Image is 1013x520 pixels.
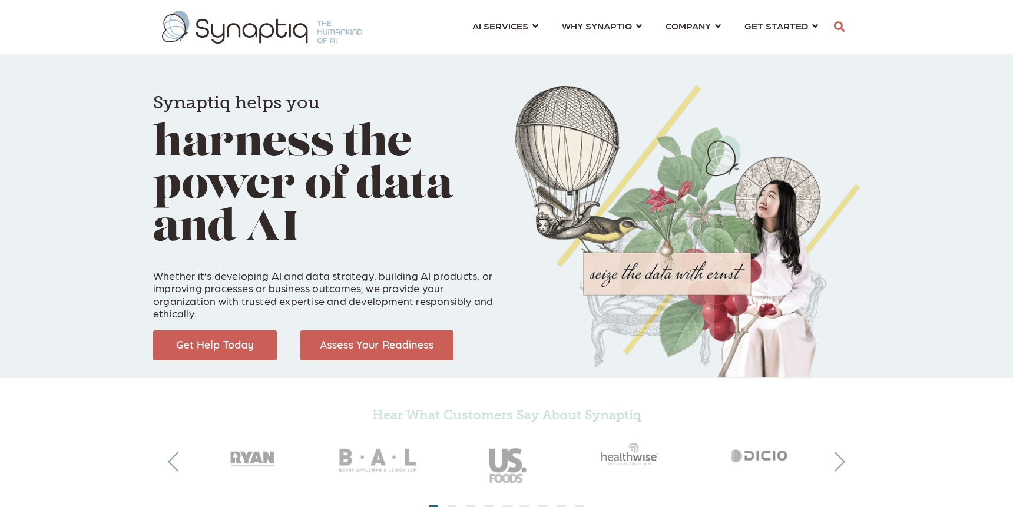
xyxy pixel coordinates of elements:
img: Get Help Today [153,330,277,360]
img: synaptiq logo-1 [162,11,362,44]
img: USFoods_gray50 [443,428,570,494]
button: Next [825,452,845,472]
h5: Hear What Customers Say About Synaptiq [188,408,825,423]
span: COMPANY [666,18,711,34]
span: GET STARTED [744,18,808,34]
li: Page dot 2 [448,505,456,507]
a: AI SERVICES [472,15,538,37]
li: Page dot 9 [575,505,584,507]
span: WHY SYNAPTIQ [562,18,632,34]
a: GET STARTED [744,15,818,37]
img: Collage of girl, balloon, bird, and butterfly, with seize the data with ernst text [515,85,860,378]
button: Previous [168,452,188,472]
li: Page dot 5 [502,505,511,507]
a: COMPANY [666,15,721,37]
img: BAL_gray50 [316,428,443,494]
img: Dicio [697,428,825,480]
li: Page dot 8 [557,505,566,507]
li: Page dot 6 [521,505,529,507]
h1: harness the power of data and AI [153,77,498,251]
nav: menu [461,6,830,48]
img: Healthwise_gray50 [570,428,697,480]
span: AI SERVICES [472,18,528,34]
li: Page dot 1 [429,505,438,507]
li: Page dot 7 [539,505,548,507]
p: Whether it’s developing AI and data strategy, building AI products, or improving processes or bus... [153,256,498,320]
img: Assess Your Readiness [300,330,453,360]
span: Synaptiq helps you [153,92,320,113]
a: WHY SYNAPTIQ [562,15,642,37]
li: Page dot 4 [484,505,493,507]
li: Page dot 3 [466,505,475,507]
img: RyanCompanies_gray50_2 [188,428,316,480]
